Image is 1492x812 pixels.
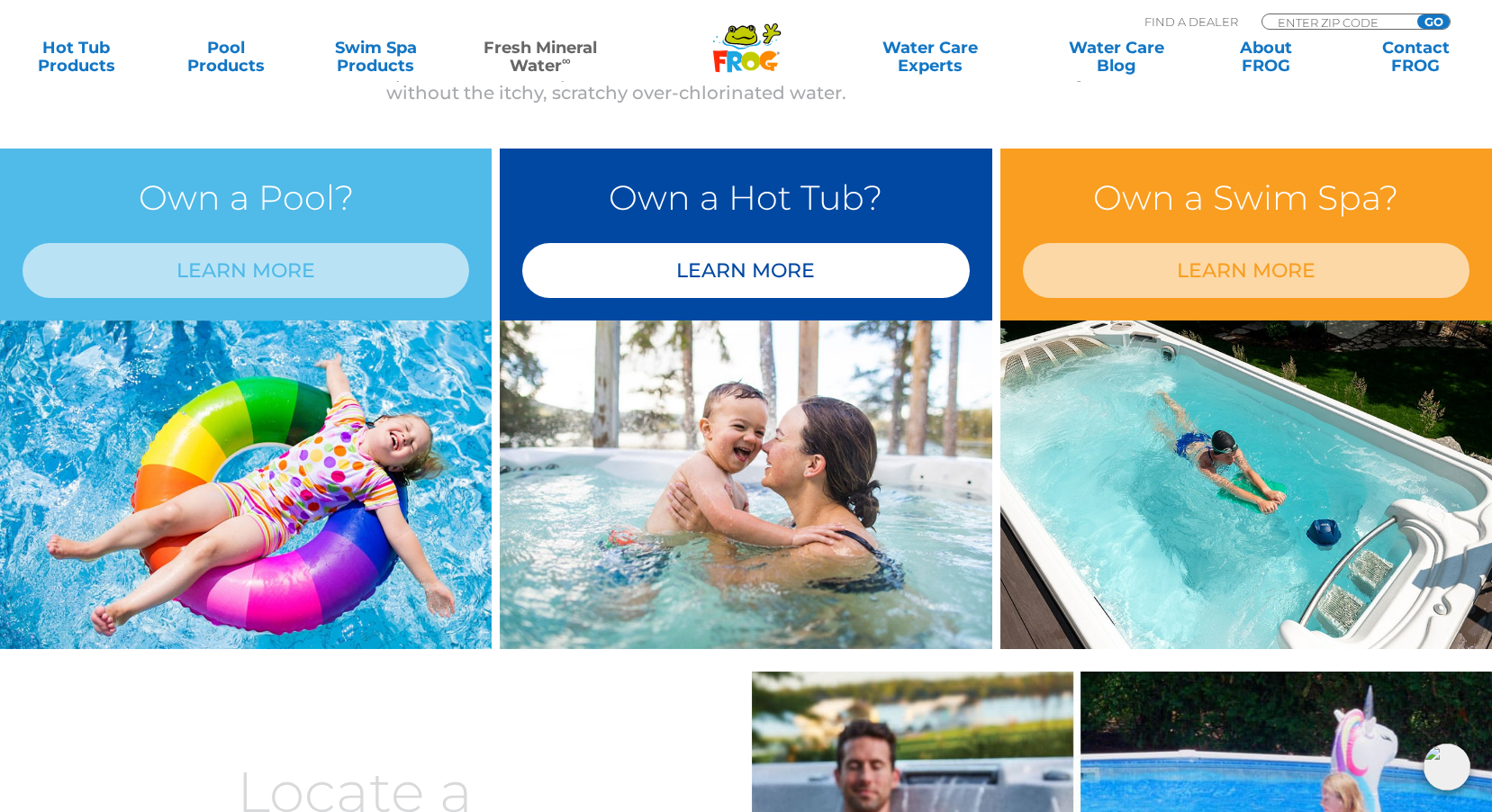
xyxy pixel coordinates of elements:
img: min-water-image-3 [1000,320,1492,649]
img: min-water-img-right [500,320,991,649]
a: AboutFROG [1207,39,1324,75]
a: Hot TubProducts [18,39,134,75]
sup: ∞ [562,53,571,68]
p: Find A Dealer [1144,14,1238,30]
a: PoolProducts [167,39,284,75]
a: Water CareExperts [836,39,1025,75]
h3: Own a Hot Tub? [522,171,969,225]
a: Swim SpaProducts [318,39,434,75]
h3: Own a Swim Spa? [1023,171,1469,225]
h3: Own a Pool? [23,171,469,225]
a: LEARN MORE [522,243,969,298]
img: openIcon [1424,744,1470,790]
a: LEARN MORE [23,243,469,298]
a: LEARN MORE [1023,243,1469,298]
input: Zip Code Form [1276,14,1397,30]
input: GO [1417,14,1450,29]
a: ContactFROG [1358,39,1474,75]
a: Fresh MineralWater∞ [467,39,613,75]
a: Water CareBlog [1058,39,1174,75]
